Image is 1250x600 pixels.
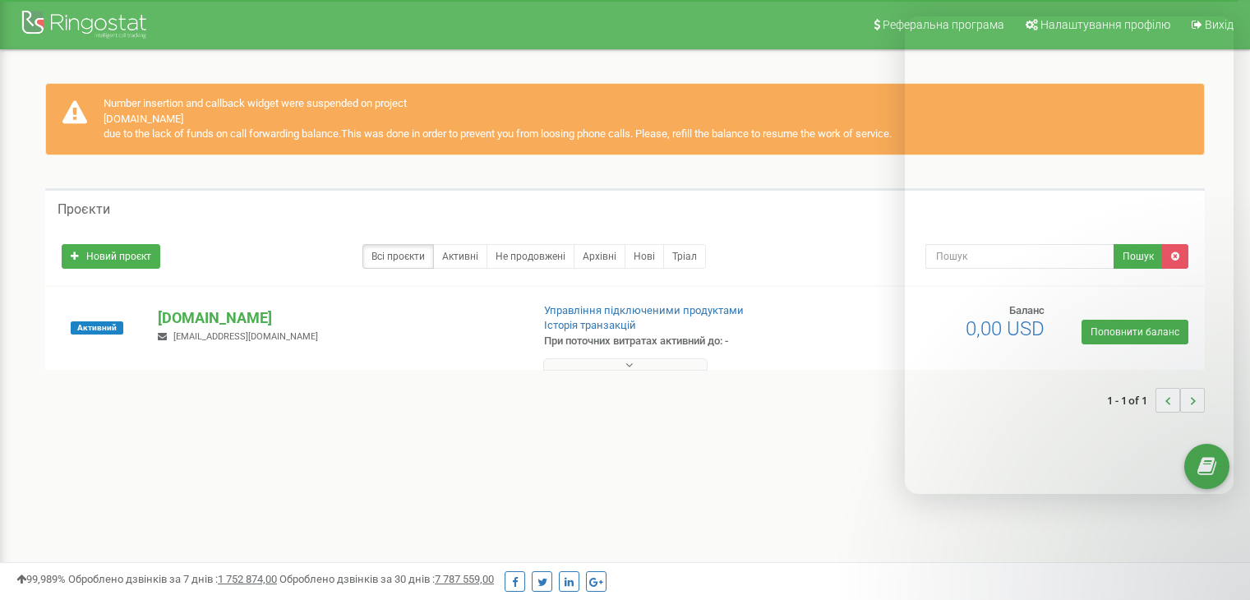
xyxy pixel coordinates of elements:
[218,573,277,585] u: 1 752 874,00
[435,573,494,585] u: 7 787 559,00
[45,83,1205,155] div: Number insertion and callback widget were suspended on project [DOMAIN_NAME] due to the lack of f...
[663,244,706,269] a: Тріал
[574,244,625,269] a: Архівні
[158,307,517,329] p: [DOMAIN_NAME]
[544,334,807,349] p: При поточних витратах активний до: -
[1194,507,1234,547] iframe: Intercom live chat
[362,244,434,269] a: Всі проєкти
[544,304,744,316] a: Управління підключеними продуктами
[173,331,318,342] span: [EMAIL_ADDRESS][DOMAIN_NAME]
[68,573,277,585] span: Оброблено дзвінків за 7 днів :
[62,244,160,269] a: Новий проєкт
[883,18,1004,31] span: Реферальна програма
[544,319,636,331] a: Історія транзакцій
[71,321,123,335] span: Активний
[58,202,110,217] h5: Проєкти
[905,16,1234,494] iframe: Intercom live chat
[625,244,664,269] a: Нові
[279,573,494,585] span: Оброблено дзвінків за 30 днів :
[487,244,574,269] a: Не продовжені
[433,244,487,269] a: Активні
[16,573,66,585] span: 99,989%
